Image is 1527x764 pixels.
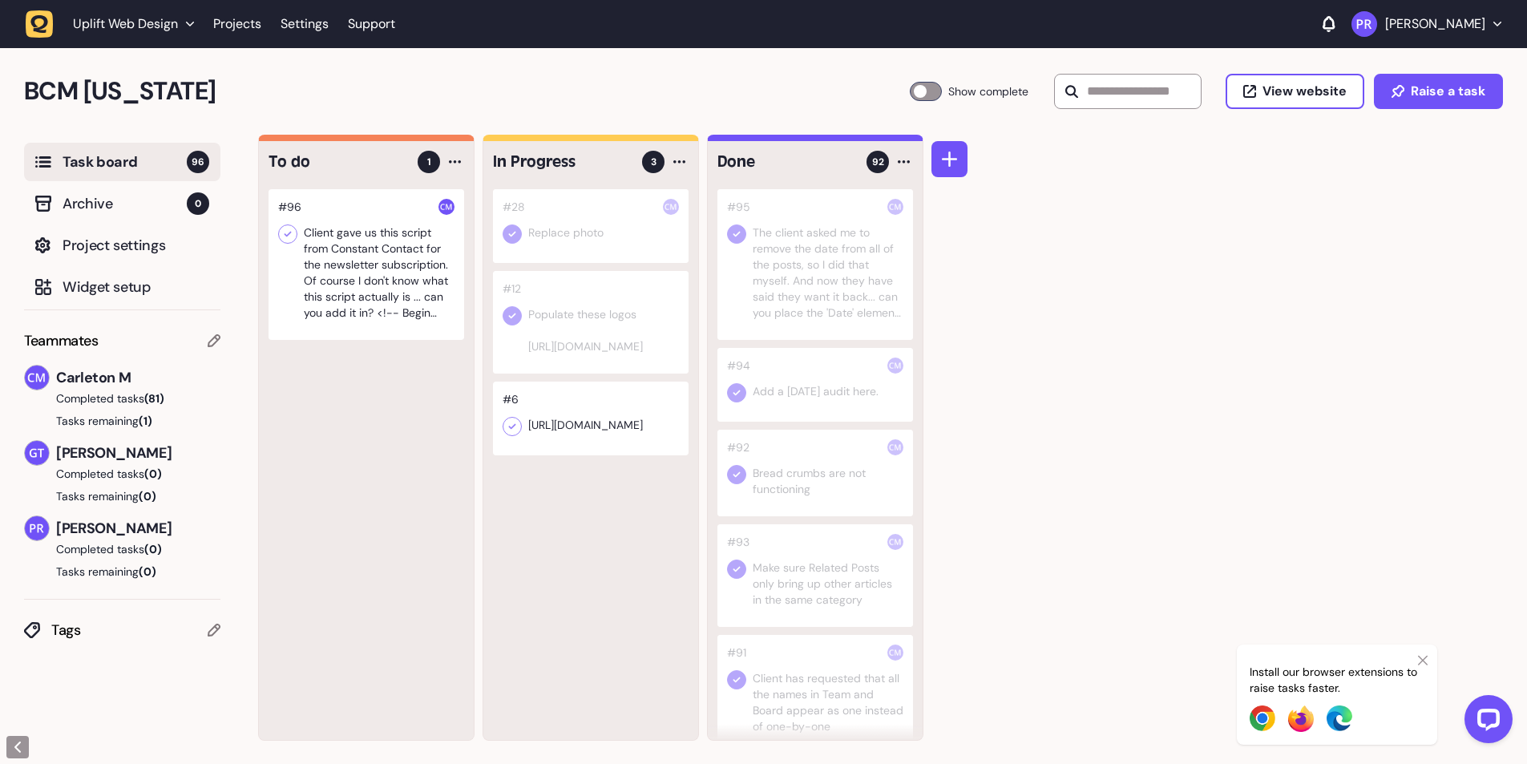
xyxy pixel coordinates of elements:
button: Task board96 [24,143,220,181]
img: Carleton M [887,534,903,550]
a: Support [348,16,395,32]
img: Chrome Extension [1250,705,1275,731]
img: Graham Thompson [25,441,49,465]
span: 96 [187,151,209,173]
h4: To do [269,151,406,173]
img: Firefox Extension [1288,705,1314,732]
span: 92 [872,155,884,169]
span: (1) [139,414,152,428]
button: View website [1226,74,1364,109]
span: (0) [144,467,162,481]
button: Uplift Web Design [26,10,204,38]
span: [PERSON_NAME] [56,517,220,540]
button: Tasks remaining(0) [24,564,220,580]
span: 0 [187,192,209,215]
button: [PERSON_NAME] [1351,11,1501,37]
button: Tasks remaining(0) [24,488,220,504]
span: (81) [144,391,164,406]
span: 1 [427,155,431,169]
button: Raise a task [1374,74,1503,109]
img: Pranav [1351,11,1377,37]
h4: In Progress [493,151,631,173]
span: Widget setup [63,276,209,298]
button: Tasks remaining(1) [24,413,220,429]
span: Uplift Web Design [73,16,178,32]
span: Archive [63,192,187,215]
img: Carleton M [25,366,49,390]
span: Carleton M [56,366,220,389]
span: View website [1262,85,1347,98]
button: Project settings [24,226,220,265]
h2: BCM Georgia [24,72,910,111]
img: Carleton M [887,358,903,374]
p: [PERSON_NAME] [1385,16,1485,32]
button: Completed tasks(0) [24,466,208,482]
span: Raise a task [1411,85,1485,98]
img: Pranav [25,516,49,540]
img: Carleton M [438,199,454,215]
span: (0) [139,564,156,579]
img: Carleton M [887,645,903,661]
button: Completed tasks(81) [24,390,208,406]
span: (0) [139,489,156,503]
img: Edge Extension [1327,705,1352,731]
p: Install our browser extensions to raise tasks faster. [1250,664,1424,696]
span: Project settings [63,234,209,257]
span: (0) [144,542,162,556]
img: Carleton M [887,199,903,215]
span: Tags [51,619,208,641]
span: 3 [651,155,656,169]
button: Widget setup [24,268,220,306]
button: Completed tasks(0) [24,541,208,557]
span: Task board [63,151,187,173]
span: Show complete [948,82,1028,101]
a: Settings [281,10,329,38]
img: Carleton M [887,439,903,455]
span: [PERSON_NAME] [56,442,220,464]
button: Archive0 [24,184,220,223]
span: Teammates [24,329,99,352]
iframe: LiveChat chat widget [1452,689,1519,756]
h4: Done [717,151,855,173]
a: Projects [213,10,261,38]
img: Carleton M [663,199,679,215]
